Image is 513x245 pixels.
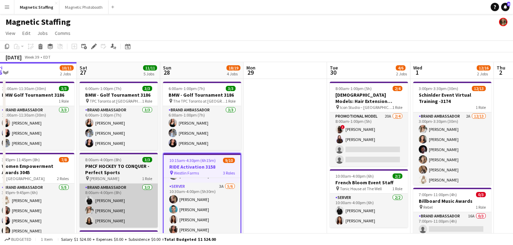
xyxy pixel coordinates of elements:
[173,98,225,104] span: The TPC Toronto at [GEOGRAPHIC_DATA]
[59,98,69,104] span: 1 Role
[80,82,158,150] app-job-card: 6:00am-1:00pm (7h)3/3BMW - Golf Tournament 3186 TPC Toronto at [GEOGRAPHIC_DATA]1 RoleBrand Ambas...
[142,86,152,91] span: 3/3
[476,192,486,197] span: 0/3
[163,106,241,150] app-card-role: Brand Ambassador3/36:00am-1:00pm (7h)[PERSON_NAME][PERSON_NAME][PERSON_NAME]
[413,198,491,204] h3: Billboard Music Awards
[55,30,70,36] span: Comms
[2,157,40,162] span: 3:45pm-11:45pm (8h)
[169,158,216,163] span: 10:15am-4:30pm (6h15m)
[142,98,152,104] span: 1 Role
[226,65,240,70] span: 18/19
[85,86,121,91] span: 6:00am-1:00pm (7h)
[22,30,30,36] span: Edit
[412,68,422,76] span: 1
[85,157,121,162] span: 8:00am-4:00pm (8h)
[413,65,422,71] span: Wed
[227,71,240,76] div: 4 Jobs
[413,92,491,104] h3: Schinlder Event Virtual Training -3174
[143,71,157,76] div: 5 Jobs
[80,65,87,71] span: Sat
[501,3,510,11] a: 8
[37,30,48,36] span: Jobs
[163,92,241,98] h3: BMW - Golf Tournament 3186
[396,65,406,70] span: 4/6
[163,65,171,71] span: Sun
[226,86,236,91] span: 3/3
[472,86,486,91] span: 12/13
[330,179,408,186] h3: French Bloom Event Staff
[2,86,46,91] span: 11:00am-11:30am (30m)
[143,65,157,70] span: 11/11
[340,186,382,191] span: Tonic House at The Well
[6,17,70,27] h1: Magnetic Staffing
[23,54,40,60] span: Week 39
[162,68,171,76] span: 28
[6,176,45,181] span: [GEOGRAPHIC_DATA]
[393,173,402,179] span: 2/2
[3,236,32,243] button: Budgeted
[3,29,18,38] a: View
[59,0,109,14] button: Magnetic Photobooth
[80,92,158,98] h3: BMW - Golf Tournament 3186
[419,86,458,91] span: 3:00pm-3:30pm (30m)
[223,170,235,176] span: 3 Roles
[330,65,338,71] span: Tue
[142,176,152,181] span: 1 Role
[392,105,402,110] span: 1 Role
[496,68,505,76] span: 2
[14,0,59,14] button: Magnetic Staffing
[507,2,510,6] span: 8
[57,176,69,181] span: 2 Roles
[476,205,486,210] span: 1 Role
[223,158,235,163] span: 9/10
[43,54,51,60] div: EDT
[477,71,490,76] div: 2 Jobs
[60,65,74,70] span: 10/11
[80,106,158,150] app-card-role: Brand Ambassador3/36:00am-1:00pm (7h)[PERSON_NAME][PERSON_NAME][PERSON_NAME]
[6,54,22,61] div: [DATE]
[497,65,505,71] span: Thu
[246,65,255,71] span: Mon
[477,65,491,70] span: 12/16
[174,170,199,176] span: Westlin Farms
[499,18,507,26] app-user-avatar: Bianca Fantauzzi
[419,192,457,197] span: 7:00pm-11:00pm (4h)
[142,157,152,162] span: 3/3
[80,184,158,228] app-card-role: Brand Ambassador3/38:00am-4:00pm (8h)[PERSON_NAME][PERSON_NAME][PERSON_NAME]
[79,68,87,76] span: 27
[80,163,158,176] h3: PMCF HOCKEY TO CONQUER - Perfect Sports
[330,82,408,166] app-job-card: 8:00am-1:00pm (5h)2/4[DEMOGRAPHIC_DATA] Models: Hair Extension Models | 3321 Icon Studio – [GEOGR...
[60,71,73,76] div: 2 Jobs
[59,157,69,162] span: 7/8
[20,29,33,38] a: Edit
[330,112,408,166] app-card-role: Promotional Model20A2/48:00am-1:00pm (5h)![PERSON_NAME][PERSON_NAME]
[413,82,491,185] app-job-card: 3:00pm-3:30pm (30m)12/13Schinlder Event Virtual Training -31741 RoleBrand Ambassador2A12/133:00pm...
[392,186,402,191] span: 1 Role
[476,105,486,110] span: 1 Role
[38,237,55,242] span: 1 item
[35,29,51,38] a: Jobs
[335,86,372,91] span: 8:00am-1:00pm (5h)
[330,169,408,228] app-job-card: 10:00am-4:00pm (6h)2/2French Bloom Event Staff Tonic House at The Well1 RoleServer2/210:00am-4:00...
[52,29,73,38] a: Comms
[80,153,158,228] app-job-card: 8:00am-4:00pm (8h)3/3PMCF HOCKEY TO CONQUER - Perfect Sports [PERSON_NAME]1 RoleBrand Ambassador3...
[330,194,408,228] app-card-role: Server2/210:00am-4:00pm (6h)[PERSON_NAME][PERSON_NAME]
[169,86,205,91] span: 6:00am-1:00pm (7h)
[245,68,255,76] span: 29
[341,125,345,129] span: !
[340,105,392,110] span: Icon Studio – [GEOGRAPHIC_DATA]
[396,71,407,76] div: 2 Jobs
[61,237,216,242] div: Salary $1 524.00 + Expenses $0.00 + Subsistence $0.00 =
[90,98,142,104] span: TPC Toronto at [GEOGRAPHIC_DATA]
[90,176,119,181] span: [PERSON_NAME]
[163,82,241,150] app-job-card: 6:00am-1:00pm (7h)3/3BMW - Golf Tournament 3186 The TPC Toronto at [GEOGRAPHIC_DATA]1 RoleBrand A...
[225,98,236,104] span: 1 Role
[329,68,338,76] span: 30
[423,205,433,210] span: Rebel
